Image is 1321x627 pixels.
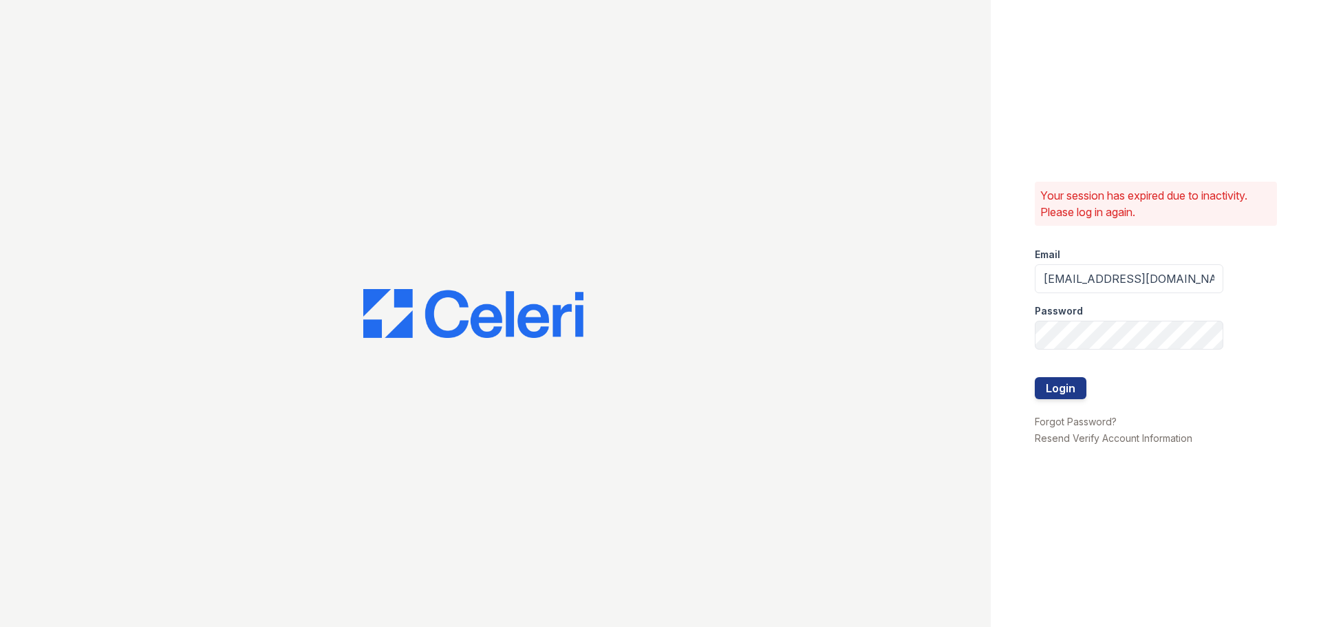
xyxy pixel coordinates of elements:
[1035,248,1060,262] label: Email
[1040,187,1271,220] p: Your session has expired due to inactivity. Please log in again.
[1035,432,1192,444] a: Resend Verify Account Information
[1035,416,1117,427] a: Forgot Password?
[363,289,583,339] img: CE_Logo_Blue-a8612792a0a2168367f1c8372b55b34899dd931a85d93a1a3d3e32e68fde9ad4.png
[1035,304,1083,318] label: Password
[1035,377,1086,399] button: Login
